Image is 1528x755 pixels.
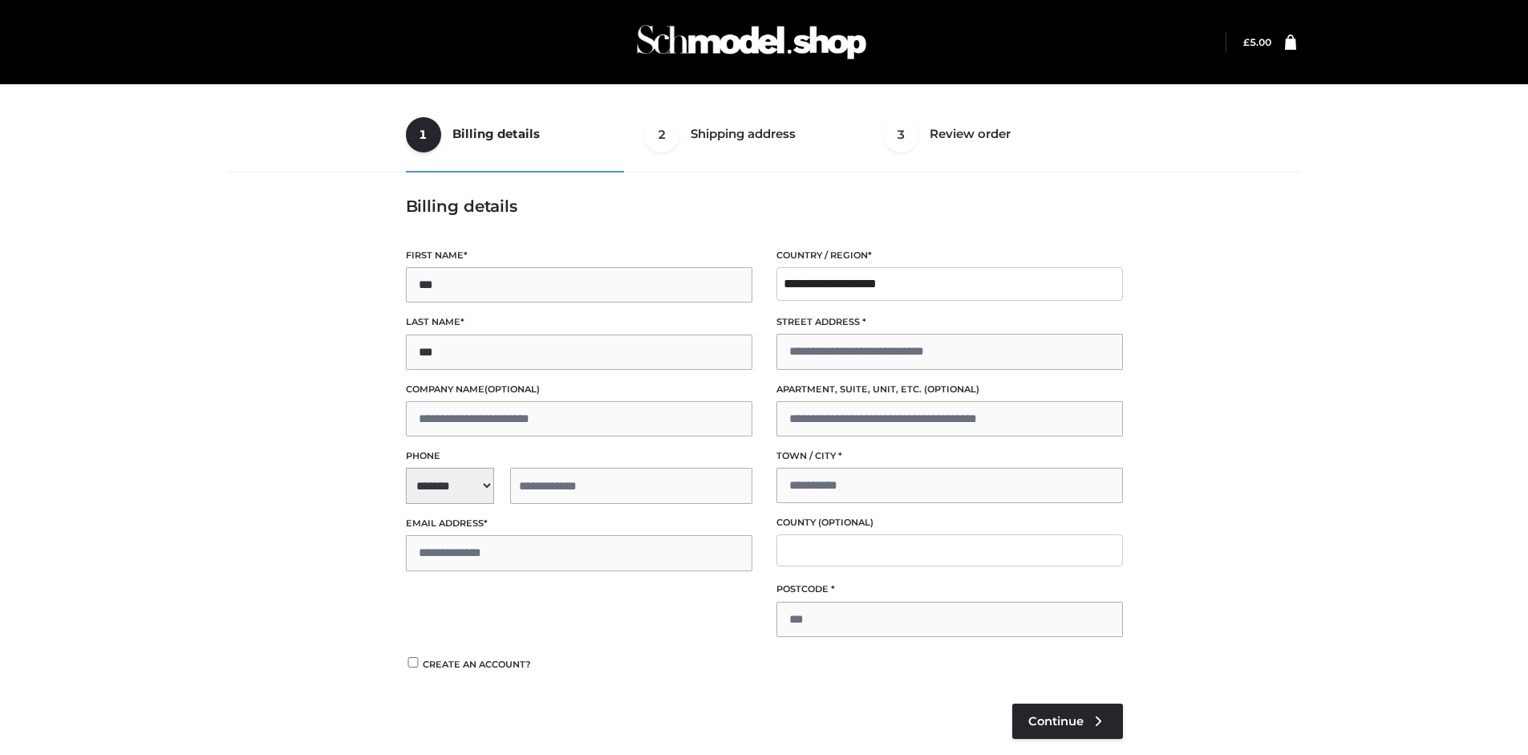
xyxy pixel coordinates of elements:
[776,248,1123,263] label: Country / Region
[406,315,752,330] label: Last name
[406,197,1123,216] h3: Billing details
[776,582,1123,597] label: Postcode
[631,10,872,74] img: Schmodel Admin 964
[924,384,979,395] span: (optional)
[406,248,752,263] label: First name
[406,657,420,668] input: Create an account?
[406,449,752,464] label: Phone
[776,315,1123,330] label: Street address
[776,449,1123,464] label: Town / City
[776,382,1123,397] label: Apartment, suite, unit, etc.
[1243,36,1250,48] span: £
[1012,704,1123,739] a: Continue
[1243,36,1271,48] bdi: 5.00
[776,515,1123,530] label: County
[423,659,531,670] span: Create an account?
[484,384,540,395] span: (optional)
[406,516,752,531] label: Email address
[1028,714,1084,729] span: Continue
[406,382,752,397] label: Company name
[1243,36,1271,48] a: £5.00
[818,517,873,528] span: (optional)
